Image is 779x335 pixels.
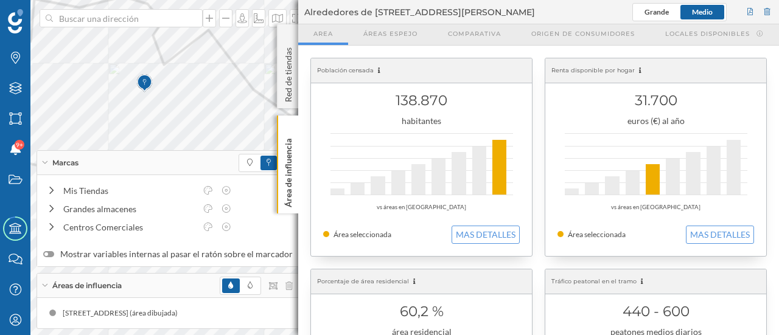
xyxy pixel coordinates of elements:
[282,43,295,102] p: Red de tiendas
[323,300,520,323] h1: 60,2 %
[282,134,295,207] p: Área de influencia
[63,202,196,215] div: Grandes almacenes
[686,226,754,244] button: MAS DETALLES
[557,300,754,323] h1: 440 - 600
[545,58,766,83] div: Renta disponible por hogar
[16,139,23,151] span: 9+
[665,29,750,38] span: Locales disponibles
[452,226,520,244] button: MAS DETALLES
[311,58,532,83] div: Población censada
[63,221,196,233] div: Centros Comerciales
[531,29,635,38] span: Origen de consumidores
[334,230,391,239] span: Área seleccionada
[304,6,535,18] span: Alrededores de [STREET_ADDRESS][PERSON_NAME]
[557,201,754,213] div: vs áreas en [GEOGRAPHIC_DATA]
[545,269,766,294] div: Tráfico peatonal en el tramo
[43,248,293,260] label: Mostrar variables internas al pasar el ratón sobre el marcador
[323,89,520,112] h1: 138.870
[52,280,122,291] span: Áreas de influencia
[557,115,754,127] div: euros (€) al año
[52,157,79,168] span: Marcas
[557,89,754,112] h1: 31.700
[323,115,520,127] div: habitantes
[363,29,417,38] span: Áreas espejo
[137,71,152,95] img: Marker
[645,7,669,16] span: Grande
[63,307,184,319] div: [STREET_ADDRESS] (área dibujada)
[323,201,520,213] div: vs áreas en [GEOGRAPHIC_DATA]
[692,7,713,16] span: Medio
[311,269,532,294] div: Porcentaje de área residencial
[313,29,333,38] span: Area
[63,184,196,197] div: Mis Tiendas
[8,9,23,33] img: Geoblink Logo
[448,29,501,38] span: Comparativa
[568,230,626,239] span: Área seleccionada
